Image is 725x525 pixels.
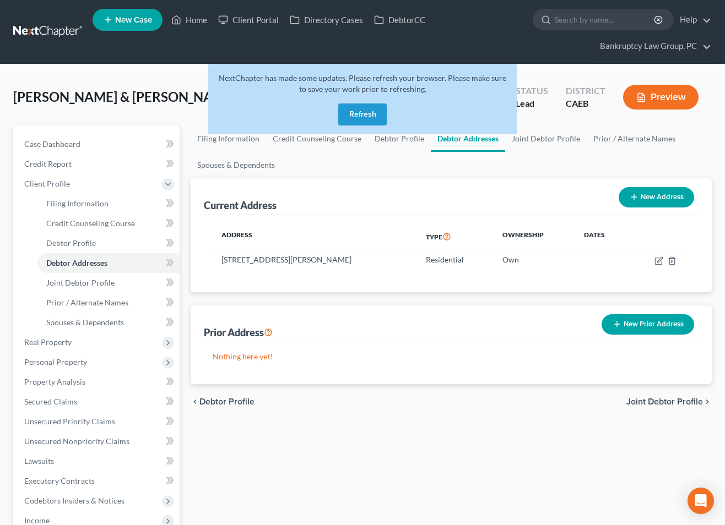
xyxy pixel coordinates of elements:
[24,397,77,406] span: Secured Claims
[213,10,284,30] a: Client Portal
[46,218,135,228] span: Credit Counseling Course
[15,134,180,154] a: Case Dashboard
[24,357,87,367] span: Personal Property
[494,249,575,270] td: Own
[46,258,107,267] span: Debtor Addresses
[13,89,236,105] span: [PERSON_NAME] & [PERSON_NAME]
[24,516,50,525] span: Income
[199,397,255,406] span: Debtor Profile
[204,326,273,339] div: Prior Address
[626,397,712,406] button: Joint Debtor Profile chevron_right
[46,298,128,307] span: Prior / Alternate Names
[369,10,431,30] a: DebtorCC
[46,278,115,287] span: Joint Debtor Profile
[37,273,180,293] a: Joint Debtor Profile
[37,233,180,253] a: Debtor Profile
[516,97,548,110] div: Lead
[115,16,152,24] span: New Case
[24,337,72,347] span: Real Property
[575,224,629,249] th: Dates
[191,397,255,406] button: chevron_left Debtor Profile
[24,436,129,446] span: Unsecured Nonpriority Claims
[46,238,96,248] span: Debtor Profile
[191,397,199,406] i: chevron_left
[15,431,180,451] a: Unsecured Nonpriority Claims
[15,451,180,471] a: Lawsuits
[213,249,417,270] td: [STREET_ADDRESS][PERSON_NAME]
[213,224,417,249] th: Address
[15,154,180,174] a: Credit Report
[166,10,213,30] a: Home
[24,139,80,149] span: Case Dashboard
[24,417,115,426] span: Unsecured Priority Claims
[284,10,369,30] a: Directory Cases
[417,249,494,270] td: Residential
[338,103,387,125] button: Refresh
[505,125,587,152] a: Joint Debtor Profile
[15,392,180,412] a: Secured Claims
[24,476,95,485] span: Executory Contracts
[37,194,180,214] a: Filing Information
[24,456,54,466] span: Lawsuits
[191,125,266,152] a: Filing Information
[623,85,699,110] button: Preview
[213,351,690,362] p: Nothing here yet!
[516,85,548,97] div: Status
[587,125,682,152] a: Prior / Alternate Names
[46,318,124,327] span: Spouses & Dependents
[674,10,711,30] a: Help
[191,152,282,178] a: Spouses & Dependents
[566,97,605,110] div: CAEB
[219,73,506,94] span: NextChapter has made some updates. Please refresh your browser. Please make sure to save your wor...
[417,224,494,249] th: Type
[204,199,277,212] div: Current Address
[594,36,711,56] a: Bankruptcy Law Group, PC
[626,397,703,406] span: Joint Debtor Profile
[494,224,575,249] th: Ownership
[37,253,180,273] a: Debtor Addresses
[46,199,109,208] span: Filing Information
[24,496,125,505] span: Codebtors Insiders & Notices
[24,179,70,188] span: Client Profile
[703,397,712,406] i: chevron_right
[15,372,180,392] a: Property Analysis
[37,293,180,313] a: Prior / Alternate Names
[37,214,180,233] a: Credit Counseling Course
[24,159,72,168] span: Credit Report
[688,488,714,514] div: Open Intercom Messenger
[566,85,605,97] div: District
[602,314,694,335] button: New Prior Address
[15,471,180,491] a: Executory Contracts
[24,377,85,386] span: Property Analysis
[15,412,180,431] a: Unsecured Priority Claims
[37,313,180,332] a: Spouses & Dependents
[619,187,694,207] button: New Address
[555,9,656,30] input: Search by name...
